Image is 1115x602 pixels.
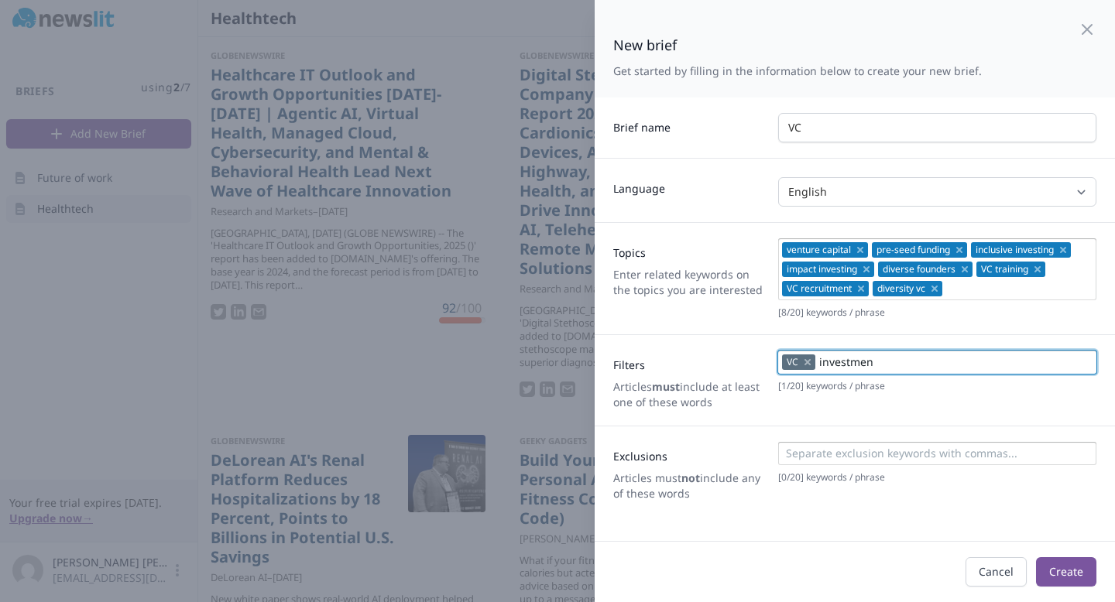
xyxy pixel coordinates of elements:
button: Remove [953,242,967,258]
span: diverse founders [883,263,955,275]
strong: not [681,470,700,485]
span: impact investing [787,263,857,275]
p: [ 0 / 20 ] keywords / phrase [778,471,1096,484]
p: Enter related keywords on the topics you are interested [613,267,766,298]
button: Remove [1057,242,1071,258]
label: Brief name [613,114,766,135]
button: Cancel [966,557,1027,587]
span: VC recruitment [787,282,852,295]
span: VC training [981,263,1028,275]
label: Filters [613,351,766,373]
label: Exclusions [613,443,766,464]
p: [ 1 / 20 ] keywords / phrase [778,380,1096,392]
label: Topics [613,239,766,261]
span: inclusive investing [976,244,1054,256]
span: venture capital [787,244,851,256]
span: pre-seed funding [877,244,950,256]
button: Remove [854,242,868,258]
button: Create [1036,557,1096,587]
p: Get started by filling in the information below to create your new brief. [613,63,982,79]
h2: New brief [613,34,982,56]
input: Separate exclusion keywords with commas... [782,446,1091,461]
strong: must [652,379,680,394]
span: VC [787,356,798,368]
p: Articles include at least one of these words [613,379,766,410]
button: Remove [1031,262,1045,277]
button: Remove [855,281,869,296]
button: Remove [928,281,942,296]
button: Remove [959,262,973,277]
button: Remove [860,262,874,277]
label: Language [613,175,766,197]
button: Remove [801,354,815,370]
p: Articles must include any of these words [613,470,766,501]
span: diversity vc [877,282,925,295]
p: [ 8 / 20 ] keywords / phrase [778,306,1096,319]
